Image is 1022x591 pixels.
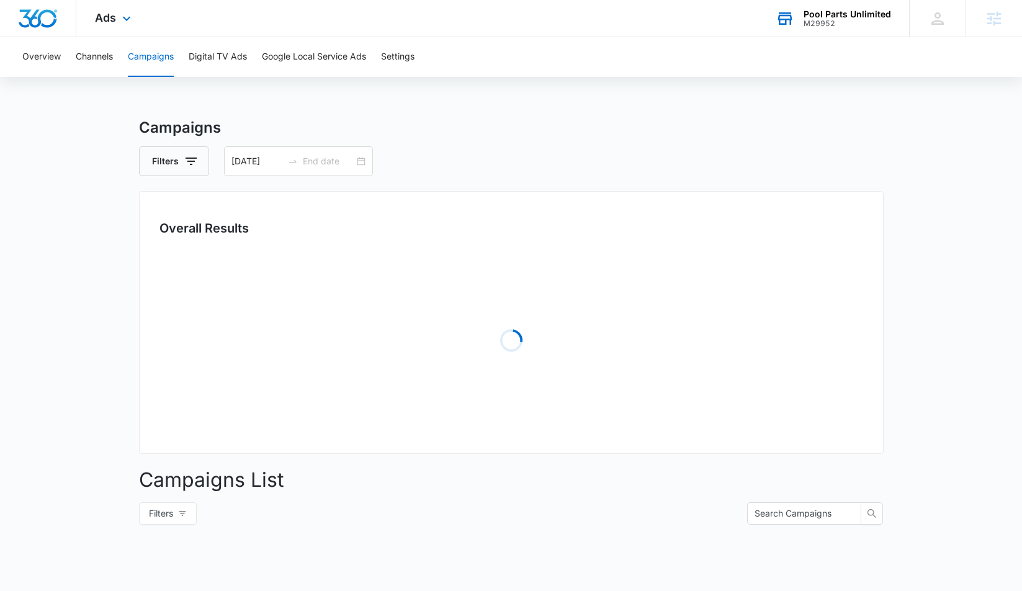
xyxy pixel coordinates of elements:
button: search [861,502,883,525]
button: Channels [76,37,113,77]
input: End date [303,154,354,168]
h3: Campaigns [139,117,884,139]
button: Settings [381,37,415,77]
span: Ads [95,11,116,24]
input: Search Campaigns [755,507,844,520]
span: swap-right [288,156,298,166]
span: to [288,156,298,166]
button: Google Local Service Ads [262,37,366,77]
span: search [861,509,882,518]
div: account name [804,9,891,19]
button: Digital TV Ads [189,37,247,77]
input: Start date [231,154,283,168]
button: Filters [139,502,197,525]
div: account id [804,19,891,28]
button: Campaigns [128,37,174,77]
h3: Overall Results [159,219,249,238]
span: Filters [149,507,173,520]
button: Overview [22,37,61,77]
p: Campaigns List [139,465,884,495]
button: Filters [139,146,209,176]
